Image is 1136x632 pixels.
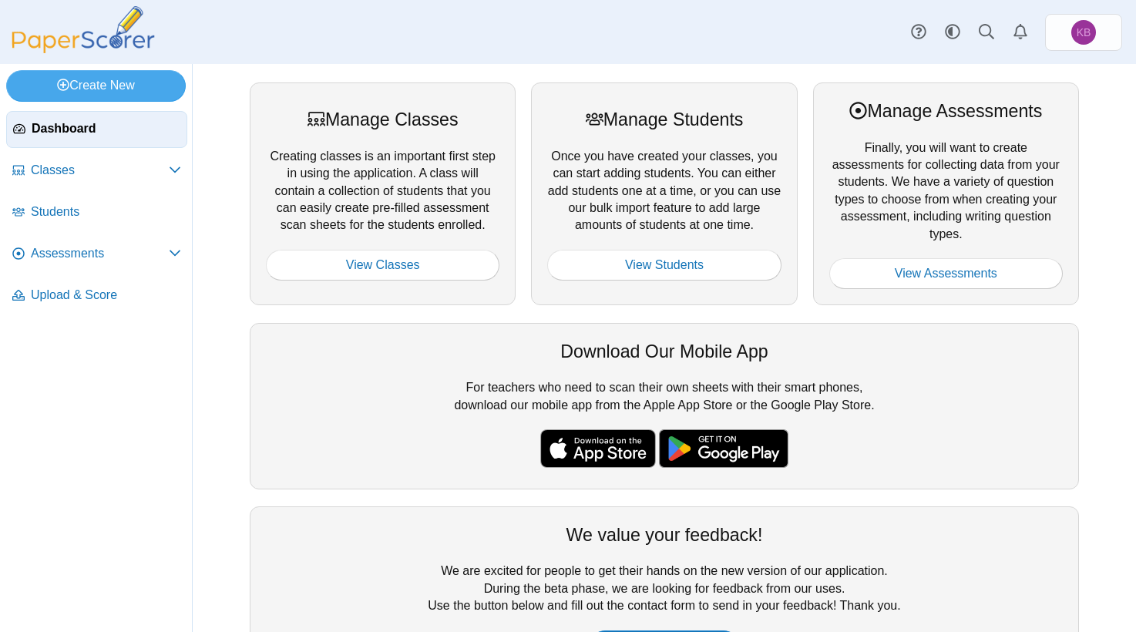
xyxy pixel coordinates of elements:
[6,153,187,190] a: Classes
[829,258,1063,289] a: View Assessments
[6,42,160,55] a: PaperScorer
[32,120,180,137] span: Dashboard
[31,245,169,262] span: Assessments
[1071,20,1096,45] span: Kelly Brasile
[266,523,1063,547] div: We value your feedback!
[813,82,1079,305] div: Finally, you will want to create assessments for collecting data from your students. We have a va...
[250,323,1079,489] div: For teachers who need to scan their own sheets with their smart phones, download our mobile app f...
[1077,27,1091,38] span: Kelly Brasile
[250,82,516,305] div: Creating classes is an important first step in using the application. A class will contain a coll...
[531,82,797,305] div: Once you have created your classes, you can start adding students. You can either add students on...
[659,429,788,468] img: google-play-badge.png
[6,277,187,314] a: Upload & Score
[6,111,187,148] a: Dashboard
[6,70,186,101] a: Create New
[266,107,499,132] div: Manage Classes
[6,236,187,273] a: Assessments
[1003,15,1037,49] a: Alerts
[540,429,656,468] img: apple-store-badge.svg
[547,107,781,132] div: Manage Students
[266,250,499,281] a: View Classes
[31,162,169,179] span: Classes
[31,203,181,220] span: Students
[829,99,1063,123] div: Manage Assessments
[6,194,187,231] a: Students
[31,287,181,304] span: Upload & Score
[6,6,160,53] img: PaperScorer
[266,339,1063,364] div: Download Our Mobile App
[547,250,781,281] a: View Students
[1045,14,1122,51] a: Kelly Brasile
